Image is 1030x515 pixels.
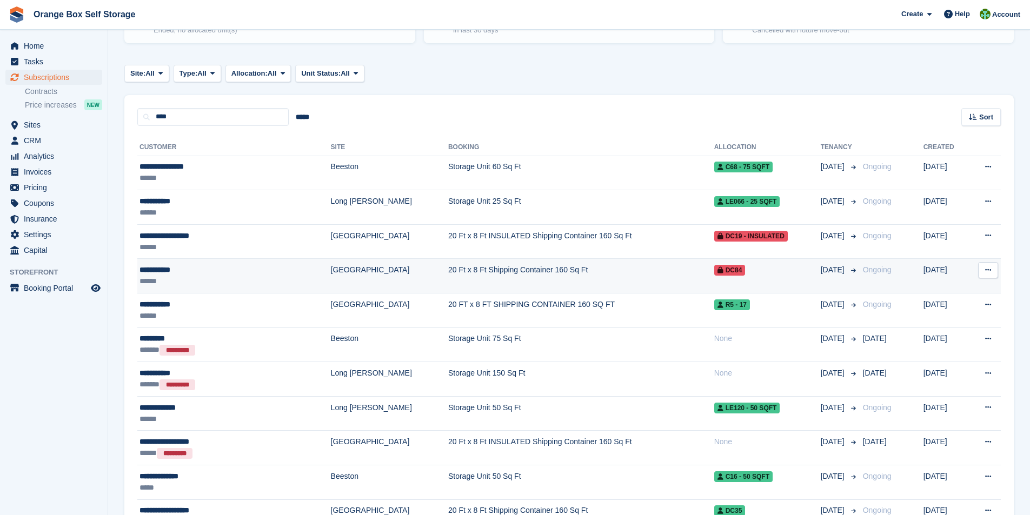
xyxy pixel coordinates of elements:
td: [GEOGRAPHIC_DATA] [331,293,448,328]
span: Ongoing [863,231,892,240]
span: Type: [180,68,198,79]
span: All [197,68,207,79]
a: Preview store [89,282,102,295]
td: [GEOGRAPHIC_DATA] [331,224,448,259]
td: Storage Unit 150 Sq Ft [448,362,714,397]
span: [DATE] [821,402,847,413]
a: menu [5,227,102,242]
div: None [714,436,821,447]
span: Allocation: [231,68,268,79]
td: Storage Unit 50 Sq Ft [448,396,714,431]
button: Unit Status: All [295,65,364,83]
span: [DATE] [863,369,887,377]
th: Site [331,139,448,156]
span: [DATE] [821,436,847,447]
td: 20 Ft x 8 Ft INSULATED Shipping Container 160 Sq Ft [448,224,714,259]
span: Invoices [24,164,89,179]
td: [DATE] [923,465,968,500]
span: [DATE] [821,161,847,172]
th: Booking [448,139,714,156]
a: Contracts [25,86,102,97]
span: Sites [24,117,89,132]
a: Price increases NEW [25,99,102,111]
a: menu [5,54,102,69]
td: Long [PERSON_NAME] [331,190,448,225]
span: All [341,68,350,79]
span: Pricing [24,180,89,195]
div: NEW [84,99,102,110]
td: 20 FT x 8 FT SHIPPING CONTAINER 160 SQ FT [448,293,714,328]
span: Tasks [24,54,89,69]
span: DC19 - INSULATED [714,231,788,242]
a: menu [5,70,102,85]
span: [DATE] [821,367,847,379]
a: menu [5,164,102,179]
span: [DATE] [821,333,847,344]
a: Orange Box Self Storage [29,5,140,23]
td: [DATE] [923,327,968,362]
p: In last 30 days [453,25,523,36]
a: menu [5,149,102,164]
span: [DATE] [821,299,847,310]
th: Customer [137,139,331,156]
span: Create [901,9,923,19]
span: [DATE] [821,196,847,207]
span: Booking Portal [24,280,89,296]
td: Storage Unit 25 Sq Ft [448,190,714,225]
span: LE066 - 25 SQFT [714,196,780,207]
a: menu [5,280,102,296]
div: None [714,367,821,379]
span: Settings [24,227,89,242]
span: Ongoing [863,300,892,309]
td: [GEOGRAPHIC_DATA] [331,431,448,465]
th: Allocation [714,139,821,156]
td: Storage Unit 60 Sq Ft [448,156,714,190]
td: [DATE] [923,431,968,465]
span: Ongoing [863,506,892,514]
span: Ongoing [863,265,892,274]
span: Capital [24,243,89,258]
a: menu [5,133,102,148]
span: Account [992,9,1020,20]
img: stora-icon-8386f47178a22dfd0bd8f6a31ec36ba5ce8667c1dd55bd0f319d3a0aa187defe.svg [9,6,25,23]
span: Analytics [24,149,89,164]
td: Long [PERSON_NAME] [331,396,448,431]
td: [DATE] [923,396,968,431]
span: [DATE] [821,264,847,276]
td: [DATE] [923,293,968,328]
td: Beeston [331,156,448,190]
span: C16 - 50 SQFT [714,471,773,482]
td: Long [PERSON_NAME] [331,362,448,397]
span: Unit Status: [301,68,341,79]
td: [DATE] [923,224,968,259]
span: Insurance [24,211,89,226]
a: menu [5,117,102,132]
a: menu [5,243,102,258]
img: Binder Bhardwaj [980,9,991,19]
td: Storage Unit 75 Sq Ft [448,327,714,362]
td: [DATE] [923,190,968,225]
span: CRM [24,133,89,148]
a: menu [5,180,102,195]
td: [DATE] [923,362,968,397]
span: Price increases [25,100,77,110]
a: menu [5,211,102,226]
th: Created [923,139,968,156]
td: [GEOGRAPHIC_DATA] [331,259,448,293]
p: Ended, no allocated unit(s) [154,25,237,36]
td: [DATE] [923,259,968,293]
span: Home [24,38,89,53]
span: LE120 - 50 SQFT [714,403,780,413]
div: None [714,333,821,344]
span: [DATE] [863,437,887,446]
p: Cancelled with future move-out [752,25,849,36]
span: Site: [130,68,145,79]
a: menu [5,196,102,211]
td: 20 Ft x 8 Ft INSULATED Shipping Container 160 Sq Ft [448,431,714,465]
td: Storage Unit 50 Sq Ft [448,465,714,500]
th: Tenancy [821,139,859,156]
span: All [268,68,277,79]
span: Ongoing [863,162,892,171]
button: Allocation: All [225,65,291,83]
span: [DATE] [821,471,847,482]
